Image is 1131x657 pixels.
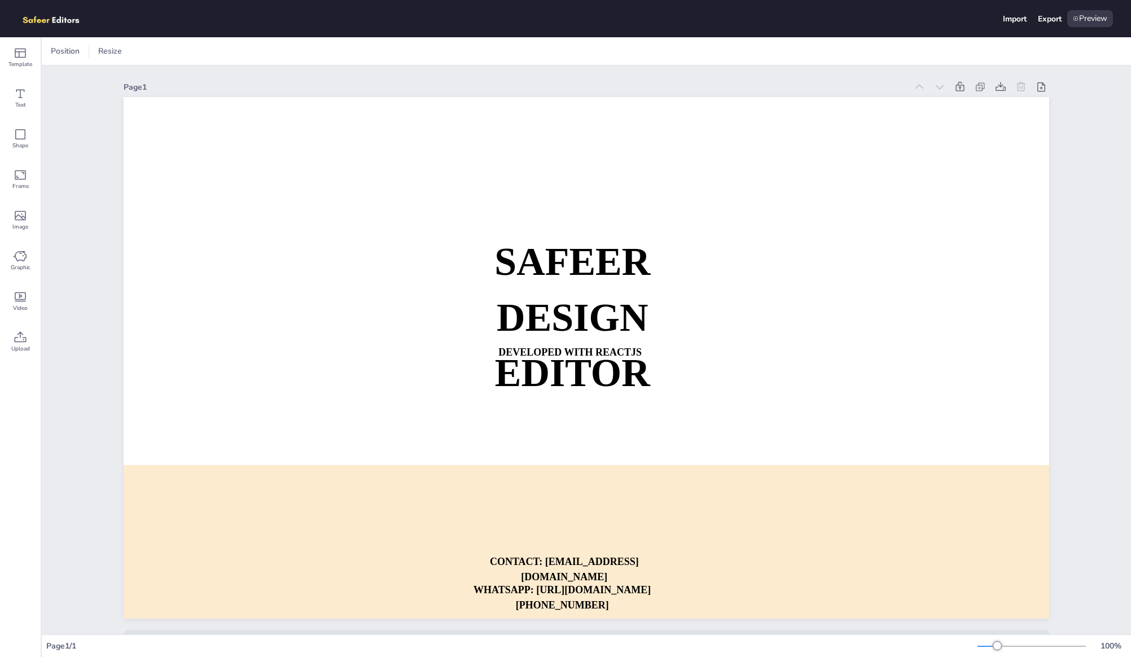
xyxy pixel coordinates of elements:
[1097,641,1124,651] div: 100 %
[49,46,82,56] span: Position
[124,630,1049,650] div: Add Page
[12,182,29,191] span: Frame
[8,60,32,69] span: Template
[1003,14,1027,24] div: Import
[1067,10,1113,27] div: Preview
[495,296,650,395] strong: DESIGN EDITOR
[124,82,907,93] div: Page 1
[96,46,124,56] span: Resize
[11,344,30,353] span: Upload
[490,556,639,582] strong: CONTACT: [EMAIL_ADDRESS][DOMAIN_NAME]
[13,304,28,313] span: Video
[12,222,28,231] span: Image
[1038,14,1062,24] div: Export
[12,141,28,150] span: Shape
[18,10,96,27] img: logo.png
[498,347,642,358] strong: DEVELOPED WITH REACTJS
[46,641,977,651] div: Page 1 / 1
[15,100,26,109] span: Text
[11,263,30,272] span: Graphic
[494,240,650,284] strong: SAFEER
[474,584,651,611] strong: WHATSAPP: [URL][DOMAIN_NAME][PHONE_NUMBER]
